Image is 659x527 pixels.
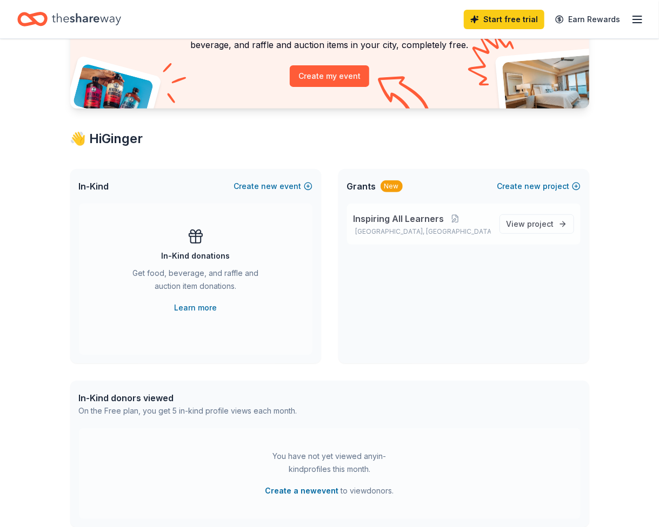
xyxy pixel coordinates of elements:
[347,180,376,193] span: Grants
[497,180,581,193] button: Createnewproject
[354,212,444,225] span: Inspiring All Learners
[381,180,403,192] div: New
[262,180,278,193] span: new
[265,484,339,497] button: Create a newevent
[262,450,397,476] div: You have not yet viewed any in-kind profiles this month.
[525,180,541,193] span: new
[464,10,544,29] a: Start free trial
[265,484,394,497] span: to view donors .
[17,6,121,32] a: Home
[79,391,297,404] div: In-Kind donors viewed
[290,65,369,87] button: Create my event
[70,130,589,147] div: 👋 Hi Ginger
[507,218,554,231] span: View
[549,10,627,29] a: Earn Rewards
[174,301,217,314] a: Learn more
[79,404,297,417] div: On the Free plan, you get 5 in-kind profile views each month.
[122,267,269,297] div: Get food, beverage, and raffle and auction item donations.
[161,249,230,262] div: In-Kind donations
[354,227,491,236] p: [GEOGRAPHIC_DATA], [GEOGRAPHIC_DATA]
[500,214,574,234] a: View project
[528,219,554,228] span: project
[234,180,312,193] button: Createnewevent
[79,180,109,193] span: In-Kind
[378,76,432,117] img: Curvy arrow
